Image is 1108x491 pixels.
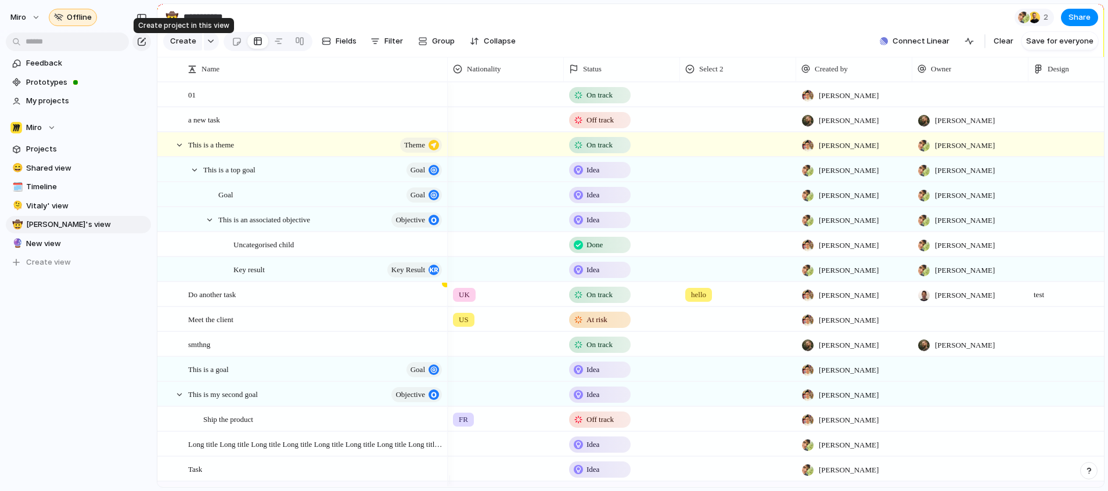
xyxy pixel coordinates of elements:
[188,312,233,326] span: Meet the client
[202,63,220,75] span: Name
[26,143,147,155] span: Projects
[587,89,613,101] span: On track
[163,32,202,50] button: Create
[170,35,196,47] span: Create
[188,462,202,475] span: Task
[12,199,20,212] div: 🫠
[587,464,599,475] span: Idea
[218,212,310,226] span: This is an associated objective
[366,32,408,50] button: Filter
[875,33,954,50] button: Connect Linear
[819,165,879,176] span: [PERSON_NAME]
[819,340,879,351] span: [PERSON_NAME]
[188,337,210,351] span: smthng
[699,63,724,75] span: Select 2
[387,262,442,277] button: key result
[391,262,425,278] span: key result
[691,289,706,301] span: hello
[233,237,294,251] span: Uncategorised child
[10,219,22,230] button: 🤠
[587,189,599,201] span: Idea
[203,412,253,425] span: Ship the product
[26,95,147,107] span: My projects
[188,287,236,301] span: Do another task
[819,90,879,102] span: [PERSON_NAME]
[1026,35,1093,47] span: Save for everyone
[406,163,442,178] button: goal
[6,55,151,72] a: Feedback
[12,218,20,232] div: 🤠
[166,9,178,25] div: 🤠
[819,439,879,451] span: [PERSON_NAME]
[432,35,455,47] span: Group
[188,113,220,126] span: a new task
[587,439,599,450] span: Idea
[935,215,995,226] span: [PERSON_NAME]
[188,387,258,400] span: This is my second goal
[411,362,425,378] span: goal
[1044,12,1052,23] span: 2
[587,289,613,301] span: On track
[188,88,196,101] span: 01
[411,162,425,178] span: goal
[587,239,603,251] span: Done
[1069,12,1091,23] span: Share
[6,178,151,196] a: 🗓️Timeline
[406,362,442,377] button: goal
[26,57,147,69] span: Feedback
[587,389,599,400] span: Idea
[317,32,361,50] button: Fields
[935,340,995,351] span: [PERSON_NAME]
[893,35,949,47] span: Connect Linear
[989,32,1018,50] button: Clear
[459,314,469,326] span: US
[6,235,151,252] a: 🔮New view
[26,77,147,88] span: Prototypes
[391,387,442,402] button: objective
[6,119,151,136] button: Miro
[406,187,442,203] button: goal
[6,197,151,215] a: 🫠Vitaly' view
[935,115,995,127] span: [PERSON_NAME]
[6,160,151,177] div: 😄Shared view
[10,163,22,174] button: 😄
[819,140,879,151] span: [PERSON_NAME]
[336,35,357,47] span: Fields
[1061,9,1098,26] button: Share
[6,216,151,233] a: 🤠[PERSON_NAME]'s view
[484,35,516,47] span: Collapse
[6,92,151,110] a: My projects
[819,414,879,426] span: [PERSON_NAME]
[67,12,92,23] span: Offline
[411,187,425,203] span: goal
[10,200,22,212] button: 🫠
[26,181,147,193] span: Timeline
[26,238,147,250] span: New view
[935,265,995,276] span: [PERSON_NAME]
[994,35,1013,47] span: Clear
[26,219,147,230] span: [PERSON_NAME]'s view
[188,362,229,376] span: This is a goal
[391,212,442,228] button: objective
[465,32,520,50] button: Collapse
[815,63,848,75] span: Created by
[6,74,151,91] a: Prototypes
[233,262,265,276] span: Key result
[412,32,461,50] button: Group
[26,257,71,268] span: Create view
[395,387,425,403] span: objective
[819,389,879,401] span: [PERSON_NAME]
[935,240,995,251] span: [PERSON_NAME]
[12,161,20,175] div: 😄
[819,215,879,226] span: [PERSON_NAME]
[819,364,879,376] span: [PERSON_NAME]
[10,181,22,193] button: 🗓️
[395,212,425,228] span: objective
[587,364,599,376] span: Idea
[819,265,879,276] span: [PERSON_NAME]
[6,254,151,271] button: Create view
[935,290,995,301] span: [PERSON_NAME]
[203,163,256,176] span: This is a top goal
